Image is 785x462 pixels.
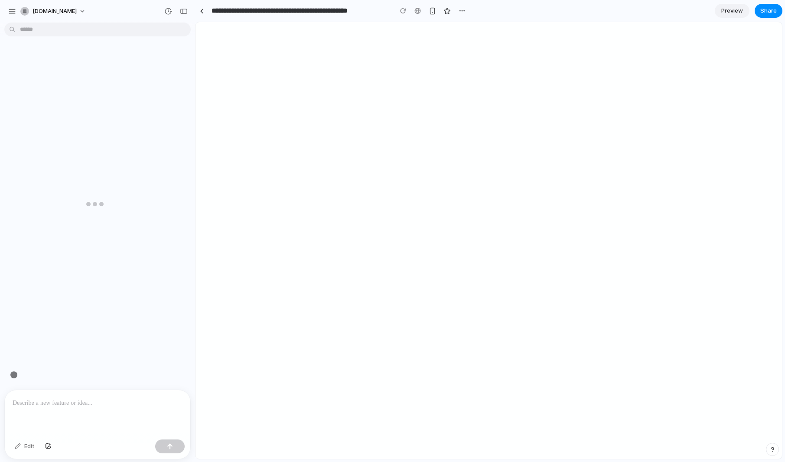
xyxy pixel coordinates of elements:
[17,4,90,18] button: [DOMAIN_NAME]
[755,4,782,18] button: Share
[721,7,743,15] span: Preview
[33,7,77,16] span: [DOMAIN_NAME]
[760,7,777,15] span: Share
[715,4,749,18] a: Preview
